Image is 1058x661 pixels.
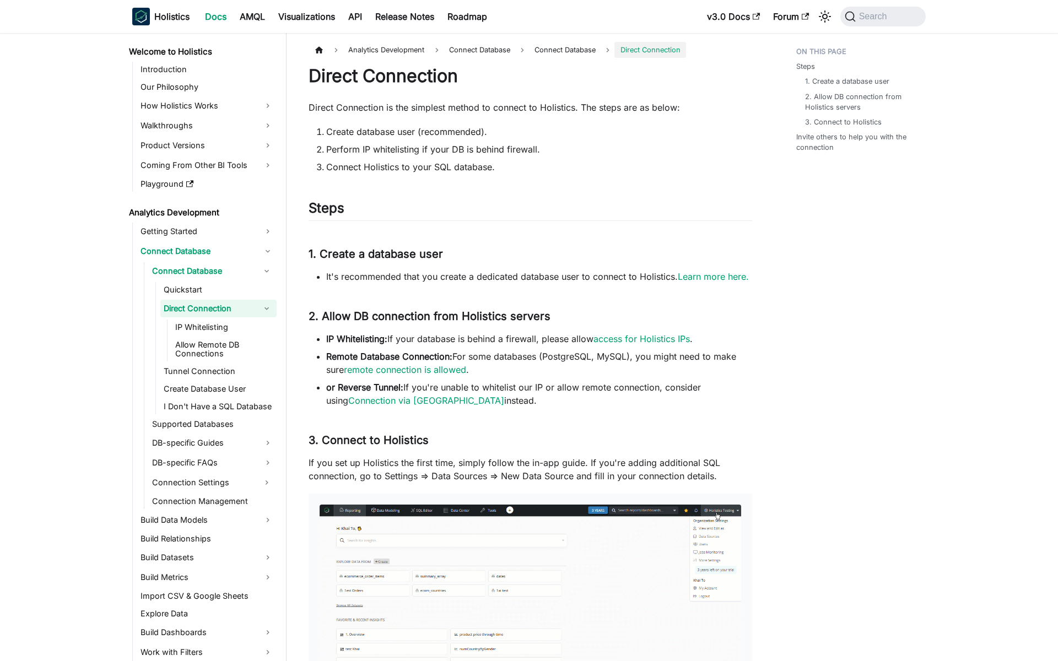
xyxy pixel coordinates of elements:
a: Allow Remote DB Connections [172,337,277,361]
a: Product Versions [137,137,277,154]
a: Connect Database [529,42,601,58]
a: Tunnel Connection [160,364,277,379]
a: Coming From Other BI Tools [137,156,277,174]
button: Collapse sidebar category 'Connect Database' [257,262,277,280]
li: If your database is behind a firewall, please allow . [326,332,752,345]
a: remote connection is allowed [344,364,466,375]
li: Perform IP whitelisting if your DB is behind firewall. [326,143,752,156]
a: Getting Started [137,223,277,240]
button: Search (Command+K) [840,7,926,26]
a: DB-specific Guides [149,434,277,452]
a: Steps [796,61,815,72]
li: For some databases (PostgreSQL, MySQL), you might need to make sure . [326,350,752,376]
h3: 3. Connect to Holistics [309,434,752,447]
a: Visualizations [272,8,342,25]
a: Playground [137,176,277,192]
a: Welcome to Holistics [126,44,277,59]
a: Connect Database [137,242,277,260]
li: Connect Holistics to your SQL database. [326,160,752,174]
a: How Holistics Works [137,97,277,115]
button: Collapse sidebar category 'Direct Connection' [257,300,277,317]
a: 3. Connect to Holistics [805,117,882,127]
li: Create database user (recommended). [326,125,752,138]
nav: Docs sidebar [121,33,287,661]
a: Learn more here. [678,271,749,282]
a: Quickstart [160,282,277,297]
h3: 2. Allow DB connection from Holistics servers [309,310,752,323]
img: Holistics [132,8,150,25]
li: It's recommended that you create a dedicated database user to connect to Holistics. [326,270,752,283]
a: Roadmap [441,8,494,25]
a: Connection Settings [149,474,257,491]
h2: Steps [309,200,752,221]
p: If you set up Holistics the first time, simply follow the in-app guide. If you're adding addition... [309,456,752,483]
a: Build Metrics [137,568,277,586]
a: access for Holistics IPs [593,333,690,344]
a: Connection Management [149,494,277,509]
a: IP Whitelisting [172,319,277,335]
a: I Don't Have a SQL Database [160,399,277,414]
b: Holistics [154,10,190,23]
a: Create Database User [160,381,277,397]
a: Release Notes [369,8,441,25]
a: Build Relationships [137,531,277,546]
h3: 1. Create a database user [309,247,752,261]
a: Introduction [137,62,277,77]
a: Home page [309,42,330,58]
a: Walkthroughs [137,117,277,134]
a: HolisticsHolisticsHolistics [132,8,190,25]
p: Direct Connection is the simplest method to connect to Holistics. The steps are as below: [309,101,752,114]
a: Build Dashboards [137,624,277,641]
strong: or Reverse Tunnel: [326,382,403,393]
li: If you're unable to whitelist our IP or allow remote connection, consider using instead. [326,381,752,407]
span: Connect Database [535,46,596,54]
span: Search [856,12,894,21]
a: Connect Database [149,262,257,280]
h1: Direct Connection [309,65,752,87]
strong: IP Whitelisting: [326,333,387,344]
strong: Remote Database Connection: [326,351,452,362]
a: Import CSV & Google Sheets [137,588,277,604]
a: Work with Filters [137,643,277,661]
a: Direct Connection [160,300,257,317]
a: 1. Create a database user [805,76,889,86]
a: AMQL [233,8,272,25]
a: Forum [766,8,816,25]
a: Connection via [GEOGRAPHIC_DATA] [348,395,504,406]
a: Explore Data [137,606,277,621]
a: DB-specific FAQs [149,454,277,472]
span: Analytics Development [343,42,430,58]
button: Switch between dark and light mode (currently system mode) [816,8,834,25]
a: 2. Allow DB connection from Holistics servers [805,91,915,112]
nav: Breadcrumbs [309,42,752,58]
span: Connect Database [444,42,516,58]
a: Docs [198,8,233,25]
a: Invite others to help you with the connection [796,132,919,153]
a: Analytics Development [126,205,277,220]
a: Our Philosophy [137,79,277,95]
a: Build Datasets [137,549,277,566]
button: Expand sidebar category 'Connection Settings' [257,474,277,491]
a: v3.0 Docs [700,8,766,25]
a: API [342,8,369,25]
span: Direct Connection [614,42,685,58]
a: Build Data Models [137,511,277,529]
a: Supported Databases [149,416,277,432]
